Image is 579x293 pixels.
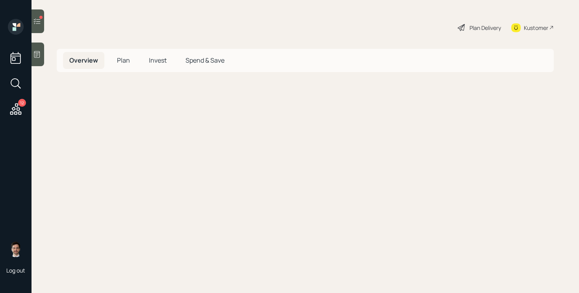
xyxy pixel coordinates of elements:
[524,24,548,32] div: Kustomer
[18,99,26,107] div: 12
[186,56,225,65] span: Spend & Save
[470,24,501,32] div: Plan Delivery
[6,267,25,274] div: Log out
[117,56,130,65] span: Plan
[149,56,167,65] span: Invest
[69,56,98,65] span: Overview
[8,241,24,257] img: jonah-coleman-headshot.png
